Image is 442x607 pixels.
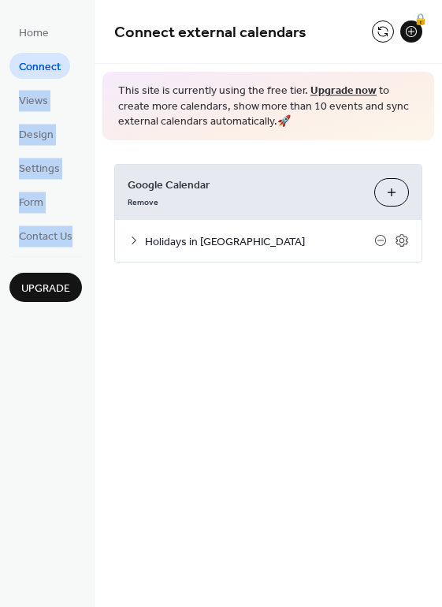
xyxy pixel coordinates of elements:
[9,155,69,181] a: Settings
[128,196,158,207] span: Remove
[9,53,70,79] a: Connect
[128,177,362,193] span: Google Calendar
[310,80,377,102] a: Upgrade now
[19,127,54,143] span: Design
[9,19,58,45] a: Home
[9,121,63,147] a: Design
[9,273,82,302] button: Upgrade
[19,93,48,110] span: Views
[19,161,60,177] span: Settings
[114,17,306,48] span: Connect external calendars
[19,25,49,42] span: Home
[145,233,374,250] span: Holidays in [GEOGRAPHIC_DATA]
[19,229,72,245] span: Contact Us
[9,222,82,248] a: Contact Us
[118,84,418,130] span: This site is currently using the free tier. to create more calendars, show more than 10 events an...
[19,195,43,211] span: Form
[19,59,61,76] span: Connect
[9,87,58,113] a: Views
[9,188,53,214] a: Form
[21,281,70,297] span: Upgrade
